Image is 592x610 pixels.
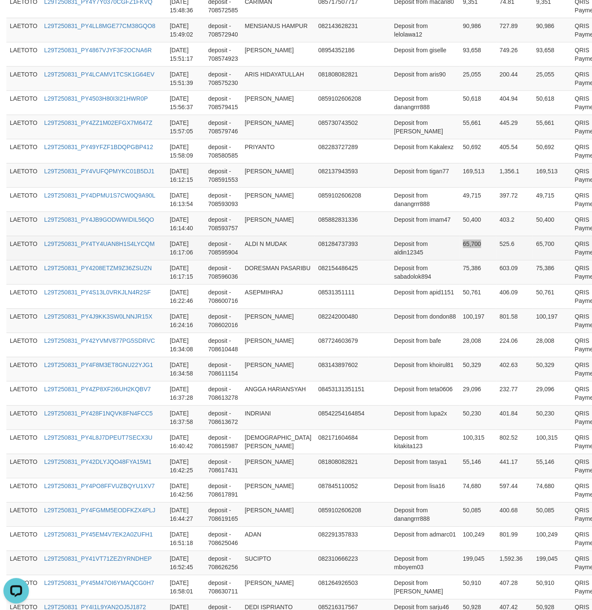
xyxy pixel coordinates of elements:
[241,381,315,405] td: ANGGA HARIANSYAH
[205,405,241,429] td: deposit - 708613672
[459,260,496,284] td: 75,386
[496,332,532,356] td: 224.06
[315,211,368,235] td: 085882831336
[241,502,315,526] td: [PERSON_NAME]
[205,260,241,284] td: deposit - 708596036
[390,502,459,526] td: Deposit from danangrrr888
[315,356,368,381] td: 083143897602
[532,381,571,405] td: 29,096
[166,429,205,453] td: [DATE] 16:40:42
[241,429,315,453] td: [DEMOGRAPHIC_DATA][PERSON_NAME]
[390,163,459,187] td: Deposit from tigan77
[205,187,241,211] td: deposit - 708593093
[44,119,152,126] a: L29T250831_PY4ZZ1M02EFGX7M647Z
[241,187,315,211] td: [PERSON_NAME]
[44,192,156,198] a: L29T250831_PY4DPMU1S7CW0Q9A90L
[532,502,571,526] td: 50,085
[459,356,496,381] td: 50,329
[241,526,315,550] td: ADAN
[496,163,532,187] td: 1,356.1
[315,66,368,90] td: 081808082821
[459,163,496,187] td: 169,513
[166,260,205,284] td: [DATE] 16:17:15
[205,90,241,114] td: deposit - 708579415
[44,313,153,319] a: L29T250831_PY4J9KK3SW0LNNJR15X
[532,429,571,453] td: 100,315
[532,42,571,66] td: 93,658
[44,337,155,344] a: L29T250831_PY42YVMV877PG5SDRVC
[166,42,205,66] td: [DATE] 15:51:17
[496,211,532,235] td: 403.2
[390,211,459,235] td: Deposit from imam47
[241,477,315,502] td: [PERSON_NAME]
[390,114,459,138] td: Deposit from [PERSON_NAME]
[44,216,154,223] a: L29T250831_PY4JB9GODWWIDIL56QO
[496,502,532,526] td: 400.68
[459,17,496,42] td: 90,986
[496,187,532,211] td: 397.72
[315,429,368,453] td: 082171604684
[532,66,571,90] td: 25,055
[390,356,459,381] td: Deposit from khoirul81
[390,477,459,502] td: Deposit from lisa16
[44,95,148,102] a: L29T250831_PY4503H80I3I21HWR0P
[532,235,571,260] td: 65,700
[205,526,241,550] td: deposit - 708625046
[459,235,496,260] td: 65,700
[3,3,29,29] button: Open LiveChat chat widget
[205,550,241,574] td: deposit - 708626256
[241,453,315,477] td: [PERSON_NAME]
[44,361,153,368] a: L29T250831_PY4F8M3ET8GNU22YJG1
[315,17,368,42] td: 082143628231
[44,506,155,513] a: L29T250831_PY4FGMM5EODFKZX4PLJ
[166,211,205,235] td: [DATE] 16:14:40
[166,235,205,260] td: [DATE] 16:17:06
[205,235,241,260] td: deposit - 708595904
[459,187,496,211] td: 49,715
[205,356,241,381] td: deposit - 708611154
[459,405,496,429] td: 50,230
[390,235,459,260] td: Deposit from aldin12345
[315,235,368,260] td: 081284737393
[315,114,368,138] td: 085730743502
[166,550,205,574] td: [DATE] 16:52:45
[166,187,205,211] td: [DATE] 16:13:54
[459,574,496,599] td: 50,910
[390,260,459,284] td: Deposit from sabadolok894
[241,332,315,356] td: [PERSON_NAME]
[390,332,459,356] td: Deposit from bafe
[205,211,241,235] td: deposit - 708593757
[44,385,151,392] a: L29T250831_PY4ZP8XF2I6UH2KQBV7
[315,332,368,356] td: 087724603679
[44,71,154,77] a: L29T250831_PY4LCAMV1TCSK1G64EV
[166,163,205,187] td: [DATE] 16:12:15
[459,526,496,550] td: 100,249
[390,308,459,332] td: Deposit from dondon88
[44,22,156,29] a: L29T250831_PY4LL8MGE77CM38GQO8
[459,66,496,90] td: 25,055
[205,308,241,332] td: deposit - 708602016
[166,356,205,381] td: [DATE] 16:34:58
[496,356,532,381] td: 402.63
[44,167,154,174] a: L29T250831_PY4VUFQPMYKC01B5DJ1
[166,332,205,356] td: [DATE] 16:34:08
[532,477,571,502] td: 74,680
[532,405,571,429] td: 50,230
[532,260,571,284] td: 75,386
[205,502,241,526] td: deposit - 708619165
[315,138,368,163] td: 082283727289
[459,429,496,453] td: 100,315
[166,138,205,163] td: [DATE] 15:58:09
[166,381,205,405] td: [DATE] 16:37:28
[496,235,532,260] td: 525.6
[44,288,151,295] a: L29T250831_PY4S13L0VRKJLN4R2SF
[459,284,496,308] td: 50,761
[532,550,571,574] td: 199,045
[315,163,368,187] td: 082137943593
[315,502,368,526] td: 0859102606208
[166,66,205,90] td: [DATE] 15:51:39
[166,574,205,599] td: [DATE] 16:58:01
[44,603,146,610] a: L29T250831_PY4I1L9YAN2OJ5J1872
[532,138,571,163] td: 50,692
[315,90,368,114] td: 0859102606208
